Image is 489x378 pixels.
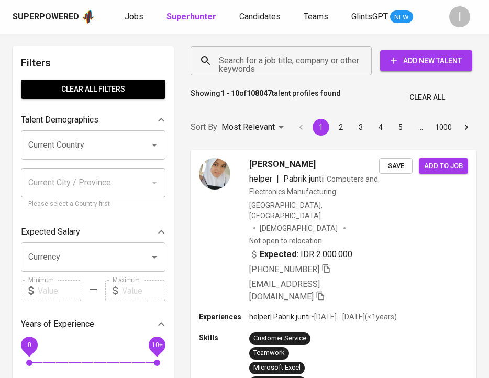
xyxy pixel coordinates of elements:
[220,89,239,97] b: 1 - 10
[13,9,95,25] a: Superpoweredapp logo
[412,122,429,132] div: …
[81,9,95,25] img: app logo
[28,199,158,209] p: Please select a Country first
[449,6,470,27] div: I
[260,248,298,261] b: Expected:
[379,158,413,174] button: Save
[304,10,330,24] a: Teams
[249,200,379,221] div: [GEOGRAPHIC_DATA], [GEOGRAPHIC_DATA]
[21,226,80,238] p: Expected Salary
[380,50,472,71] button: Add New Talent
[332,119,349,136] button: Go to page 2
[21,221,165,242] div: Expected Salary
[405,88,449,107] button: Clear All
[283,174,324,184] span: Pabrik junti
[313,119,329,136] button: page 1
[249,236,322,246] p: Not open to relocation
[21,109,165,130] div: Talent Demographics
[21,54,165,71] h6: Filters
[390,12,413,23] span: NEW
[351,10,413,24] a: GlintsGPT NEW
[38,280,81,301] input: Value
[125,12,143,21] span: Jobs
[147,138,162,152] button: Open
[352,119,369,136] button: Go to page 3
[199,312,249,322] p: Experiences
[21,318,94,330] p: Years of Experience
[419,158,468,174] button: Add to job
[458,119,475,136] button: Go to next page
[21,80,165,99] button: Clear All filters
[21,114,98,126] p: Talent Demographics
[125,10,146,24] a: Jobs
[249,158,316,171] span: [PERSON_NAME]
[249,248,352,261] div: IDR 2.000.000
[249,312,310,322] p: helper | Pabrik junti
[424,160,463,172] span: Add to job
[122,280,165,301] input: Value
[304,12,328,21] span: Teams
[239,12,281,21] span: Candidates
[166,10,218,24] a: Superhunter
[239,10,283,24] a: Candidates
[249,174,272,184] span: helper
[276,173,279,185] span: |
[392,119,409,136] button: Go to page 5
[151,341,162,349] span: 10+
[432,119,455,136] button: Go to page 1000
[249,264,319,274] span: [PHONE_NUMBER]
[310,312,397,322] p: • [DATE] - [DATE] ( <1 years )
[166,12,216,21] b: Superhunter
[249,279,320,302] span: [EMAIL_ADDRESS][DOMAIN_NAME]
[199,158,230,190] img: efc89614bd350b0cfbd327385221afff.jpg
[291,119,476,136] nav: pagination navigation
[388,54,464,68] span: Add New Talent
[221,118,287,137] div: Most Relevant
[409,91,445,104] span: Clear All
[221,121,275,134] p: Most Relevant
[191,88,341,107] p: Showing of talent profiles found
[253,348,285,358] div: Teamwork
[249,175,378,196] span: Computers and Electronics Manufacturing
[147,250,162,264] button: Open
[253,363,301,373] div: Microsoft Excel
[253,333,306,343] div: Customer Service
[199,332,249,343] p: Skills
[260,223,339,234] span: [DEMOGRAPHIC_DATA]
[384,160,407,172] span: Save
[191,121,217,134] p: Sort By
[13,11,79,23] div: Superpowered
[372,119,389,136] button: Go to page 4
[21,314,165,335] div: Years of Experience
[29,83,157,96] span: Clear All filters
[27,341,31,349] span: 0
[351,12,388,21] span: GlintsGPT
[247,89,272,97] b: 108047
